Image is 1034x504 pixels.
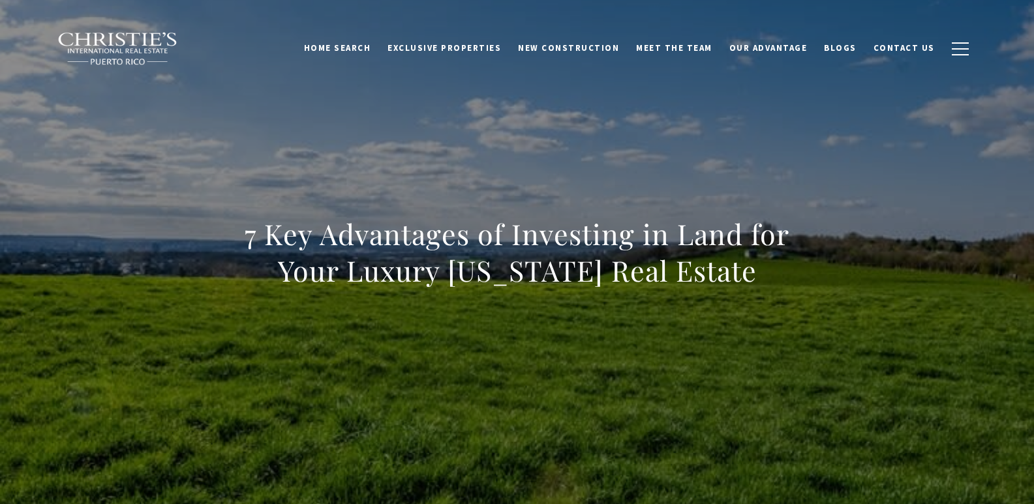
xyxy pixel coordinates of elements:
span: New Construction [518,42,619,53]
a: Exclusive Properties [379,36,509,61]
a: New Construction [509,36,628,61]
span: Contact Us [874,42,935,53]
span: Our Advantage [729,42,808,53]
h1: 7 Key Advantages of Investing in Land for Your Luxury [US_STATE] Real Estate [230,216,805,289]
span: Blogs [824,42,857,53]
a: Home Search [296,36,380,61]
img: Christie's International Real Estate black text logo [57,32,179,66]
span: Exclusive Properties [388,42,501,53]
a: Meet the Team [628,36,721,61]
a: Blogs [815,36,865,61]
a: Our Advantage [721,36,816,61]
